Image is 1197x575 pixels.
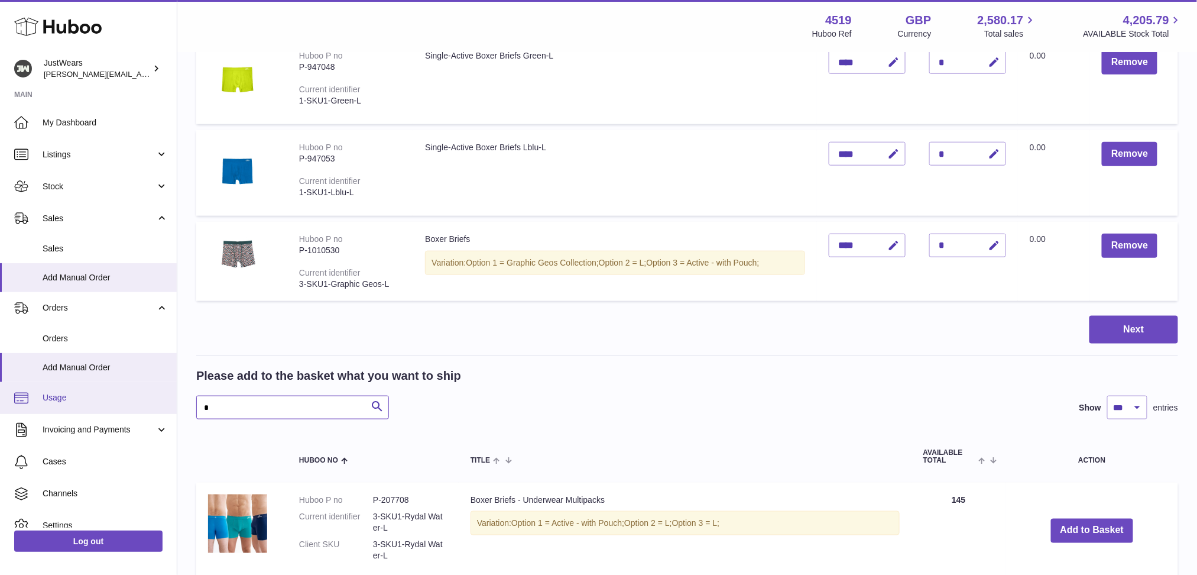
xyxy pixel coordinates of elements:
[413,222,817,301] td: Boxer Briefs
[373,511,447,534] dd: 3-SKU1-Rydal Water-L
[208,50,267,109] img: Single-Active Boxer Briefs Green-L
[425,251,805,275] div: Variation:
[825,12,852,28] strong: 4519
[14,531,163,552] a: Log out
[1030,143,1046,152] span: 0.00
[1030,51,1046,60] span: 0.00
[1089,316,1178,344] button: Next
[43,362,168,373] span: Add Manual Order
[299,540,373,562] dt: Client SKU
[299,279,401,290] div: 3-SKU1-Graphic Geos-L
[43,117,168,128] span: My Dashboard
[299,85,361,94] div: Current identifier
[471,457,490,464] span: Title
[1083,12,1183,40] a: 4,205.79 AVAILABLE Stock Total
[373,540,447,562] dd: 3-SKU1-Rydal Water-L
[43,243,168,254] span: Sales
[1102,50,1157,75] button: Remove
[299,95,401,106] div: 1-SKU1-Green-L
[466,258,599,267] span: Option 1 = Graphic Geos Collection;
[299,495,373,506] dt: Huboo P no
[299,153,401,164] div: P-947053
[1102,234,1157,258] button: Remove
[43,520,168,531] span: Settings
[299,457,338,464] span: Huboo no
[1102,142,1157,166] button: Remove
[413,38,817,124] td: Single-Active Boxer Briefs Green-L
[1030,234,1046,244] span: 0.00
[299,268,361,277] div: Current identifier
[1006,437,1178,476] th: Action
[43,302,155,314] span: Orders
[44,57,150,80] div: JustWears
[208,142,267,201] img: Single-Active Boxer Briefs Lblu-L
[1051,519,1134,543] button: Add to Basket
[672,518,720,528] span: Option 3 = L;
[43,456,168,467] span: Cases
[14,60,32,77] img: josh@just-wears.com
[923,449,976,464] span: AVAILABLE Total
[43,488,168,499] span: Channels
[196,368,461,384] h2: Please add to the basket what you want to ship
[1079,402,1101,414] label: Show
[43,392,168,403] span: Usage
[1123,12,1169,28] span: 4,205.79
[299,234,343,244] div: Huboo P no
[898,28,932,40] div: Currency
[471,511,900,535] div: Variation:
[299,511,373,534] dt: Current identifier
[624,518,672,528] span: Option 2 = L;
[978,12,1024,28] span: 2,580.17
[208,495,267,553] img: Boxer Briefs - Underwear Multipacks
[299,176,361,186] div: Current identifier
[43,272,168,283] span: Add Manual Order
[812,28,852,40] div: Huboo Ref
[299,51,343,60] div: Huboo P no
[413,130,817,216] td: Single-Active Boxer Briefs Lblu-L
[299,143,343,152] div: Huboo P no
[43,333,168,344] span: Orders
[978,12,1037,40] a: 2,580.17 Total sales
[208,234,267,273] img: Boxer Briefs
[299,245,401,256] div: P-1010530
[906,12,931,28] strong: GBP
[299,187,401,198] div: 1-SKU1-Lblu-L
[43,181,155,192] span: Stock
[1153,402,1178,414] span: entries
[299,62,401,73] div: P-947048
[43,424,155,435] span: Invoicing and Payments
[44,69,237,79] span: [PERSON_NAME][EMAIL_ADDRESS][DOMAIN_NAME]
[43,149,155,160] span: Listings
[599,258,647,267] span: Option 2 = L;
[373,495,447,506] dd: P-207708
[1083,28,1183,40] span: AVAILABLE Stock Total
[984,28,1037,40] span: Total sales
[646,258,759,267] span: Option 3 = Active - with Pouch;
[43,213,155,224] span: Sales
[511,518,624,528] span: Option 1 = Active - with Pouch;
